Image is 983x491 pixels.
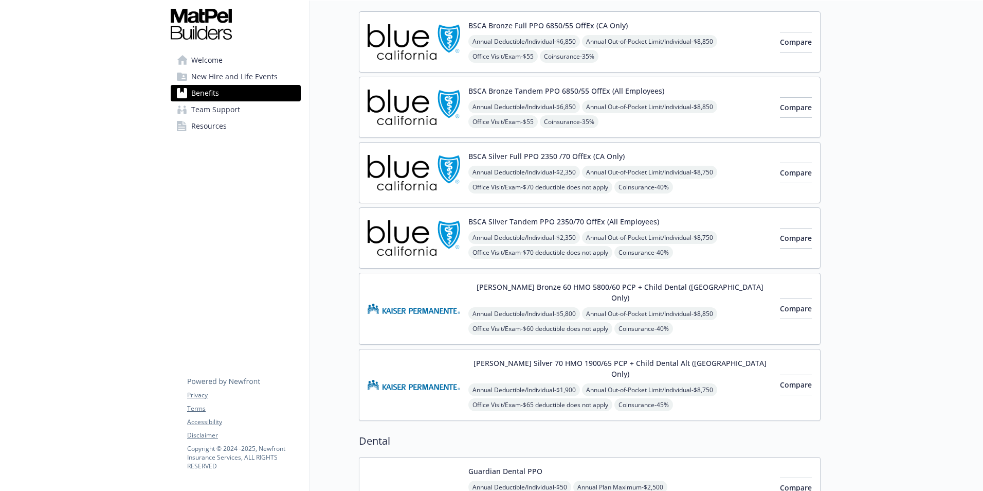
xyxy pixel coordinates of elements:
span: Office Visit/Exam - $70 deductible does not apply [468,246,612,259]
span: Coinsurance - 40% [614,246,673,259]
span: Benefits [191,85,219,101]
span: New Hire and Life Events [191,68,278,85]
span: Annual Deductible/Individual - $5,800 [468,307,580,320]
button: Compare [780,299,812,319]
span: Annual Out-of-Pocket Limit/Individual - $8,750 [582,383,717,396]
span: Compare [780,380,812,390]
span: Office Visit/Exam - $60 deductible does not apply [468,322,612,335]
a: Disclaimer [187,431,300,440]
span: Office Visit/Exam - $55 [468,115,538,128]
button: Compare [780,163,812,183]
span: Office Visit/Exam - $65 deductible does not apply [468,398,612,411]
img: Blue Shield of California carrier logo [368,216,460,260]
span: Coinsurance - 45% [614,398,673,411]
a: Privacy [187,391,300,400]
span: Compare [780,233,812,243]
button: Compare [780,375,812,395]
a: Terms [187,404,300,413]
button: Guardian Dental PPO [468,466,542,477]
span: Coinsurance - 40% [614,181,673,194]
span: Resources [191,118,227,134]
button: BSCA Bronze Tandem PPO 6850/55 OffEx (All Employees) [468,85,664,96]
span: Annual Deductible/Individual - $2,350 [468,231,580,244]
span: Annual Out-of-Pocket Limit/Individual - $8,850 [582,307,717,320]
span: Coinsurance - 40% [614,322,673,335]
span: Team Support [191,101,240,118]
img: Blue Shield of California carrier logo [368,85,460,129]
a: Team Support [171,101,301,118]
span: Compare [780,168,812,178]
img: Blue Shield of California carrier logo [368,20,460,64]
span: Annual Deductible/Individual - $1,900 [468,383,580,396]
span: Office Visit/Exam - $55 [468,50,538,63]
button: BSCA Bronze Full PPO 6850/55 OffEx (CA Only) [468,20,628,31]
a: Accessibility [187,417,300,427]
span: Coinsurance - 35% [540,50,598,63]
button: Compare [780,32,812,52]
h2: Dental [359,433,821,449]
span: Welcome [191,52,223,68]
span: Annual Out-of-Pocket Limit/Individual - $8,850 [582,35,717,48]
a: New Hire and Life Events [171,68,301,85]
span: Annual Deductible/Individual - $6,850 [468,35,580,48]
span: Annual Out-of-Pocket Limit/Individual - $8,850 [582,100,717,113]
span: Compare [780,37,812,47]
span: Annual Out-of-Pocket Limit/Individual - $8,750 [582,231,717,244]
button: [PERSON_NAME] Bronze 60 HMO 5800/60 PCP + Child Dental ([GEOGRAPHIC_DATA] Only) [468,282,772,303]
img: Kaiser Permanente Insurance Company carrier logo [368,282,460,336]
span: Annual Out-of-Pocket Limit/Individual - $8,750 [582,166,717,179]
img: Blue Shield of California carrier logo [368,151,460,195]
span: Annual Deductible/Individual - $6,850 [468,100,580,113]
button: BSCA Silver Full PPO 2350 /70 OffEx (CA Only) [468,151,625,162]
span: Compare [780,102,812,112]
span: Compare [780,304,812,313]
a: Welcome [171,52,301,68]
button: BSCA Silver Tandem PPO 2350/70 OffEx (All Employees) [468,216,659,227]
button: Compare [780,97,812,118]
span: Coinsurance - 35% [540,115,598,128]
a: Benefits [171,85,301,101]
a: Resources [171,118,301,134]
button: Compare [780,228,812,249]
img: Kaiser Permanente Insurance Company carrier logo [368,358,460,412]
button: [PERSON_NAME] Silver 70 HMO 1900/65 PCP + Child Dental Alt ([GEOGRAPHIC_DATA] Only) [468,358,772,379]
span: Office Visit/Exam - $70 deductible does not apply [468,181,612,194]
p: Copyright © 2024 - 2025 , Newfront Insurance Services, ALL RIGHTS RESERVED [187,444,300,470]
span: Annual Deductible/Individual - $2,350 [468,166,580,179]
